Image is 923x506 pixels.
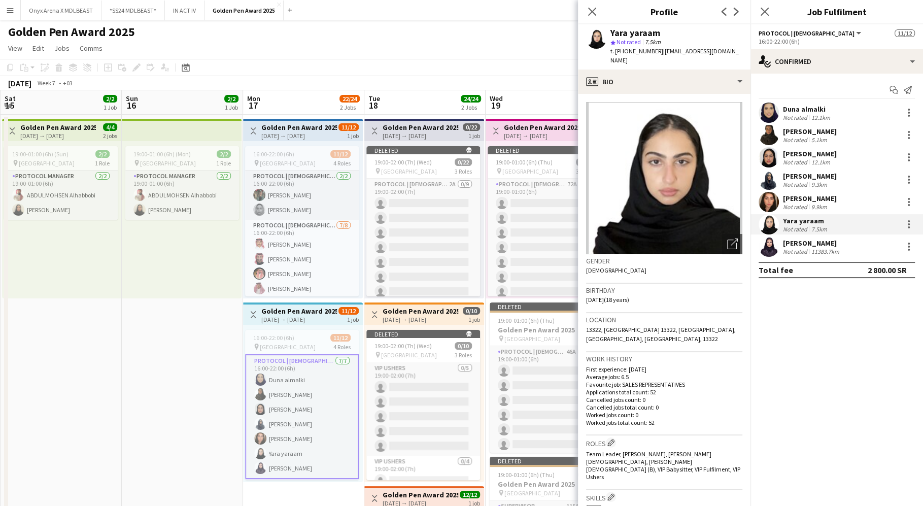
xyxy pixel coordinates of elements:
h3: Golden Pen Award 2025 [261,123,337,132]
div: 1 Job [104,104,117,111]
p: Worked jobs count: 0 [586,411,742,419]
p: Cancelled jobs count: 0 [586,396,742,403]
span: 19:00-01:00 (6h) (Mon) [133,150,191,158]
app-job-card: 19:00-01:00 (6h) (Sun)2/2 [GEOGRAPHIC_DATA]1 RoleProtocol Manager2/219:00-01:00 (6h)ABDULMOHSEN A... [4,146,118,220]
span: Edit [32,44,44,53]
span: 11/12 [338,123,359,131]
span: 2/2 [95,150,110,158]
div: Not rated [783,181,809,188]
div: [DATE] → [DATE] [383,132,458,140]
h3: Skills [586,492,742,502]
div: Deleted 19:00-02:00 (7h) (Wed)0/10 [GEOGRAPHIC_DATA]3 RolesVIP Ushers0/519:00-02:00 (7h) VIP Ushe... [366,330,480,480]
app-job-card: 19:00-01:00 (6h) (Mon)2/2 [GEOGRAPHIC_DATA]1 RoleProtocol Manager2/219:00-01:00 (6h)ABDULMOHSEN A... [125,146,239,220]
span: [DEMOGRAPHIC_DATA] [586,266,646,274]
span: 4 Roles [333,159,351,167]
div: 9.9km [809,203,829,211]
span: 15 [3,99,16,111]
div: [DATE] → [DATE] [261,316,337,323]
a: View [4,42,26,55]
p: Applications total count: 52 [586,388,742,396]
span: 3 Roles [455,167,472,175]
span: Protocol | Female [759,29,854,37]
span: [GEOGRAPHIC_DATA] [140,159,196,167]
div: 1 job [347,315,359,323]
div: Deleted 19:00-02:00 (7h) (Wed)0/22 [GEOGRAPHIC_DATA]3 RolesProtocol | [DEMOGRAPHIC_DATA]2A0/919:0... [366,146,480,296]
p: Cancelled jobs total count: 0 [586,403,742,411]
app-job-card: 16:00-22:00 (6h)11/12 [GEOGRAPHIC_DATA]4 RolesProtocol | [DEMOGRAPHIC_DATA]2/216:00-22:00 (6h)[PE... [245,146,359,296]
button: *SS24 MDLBEAST* [101,1,165,20]
h3: Golden Pen Award 2025 [504,123,579,132]
div: 16:00-22:00 (6h) [759,38,915,45]
span: Week 7 [33,79,59,87]
span: 13322, [GEOGRAPHIC_DATA] 13322, [GEOGRAPHIC_DATA], [GEOGRAPHIC_DATA], [GEOGRAPHIC_DATA], 13322 [586,326,736,343]
div: [PERSON_NAME] [783,172,837,181]
div: [PERSON_NAME] [783,127,837,136]
span: Mon [247,94,260,103]
app-card-role: Protocol | [DEMOGRAPHIC_DATA]7/716:00-22:00 (6h)Duna almalki[PERSON_NAME][PERSON_NAME][PERSON_NAM... [245,354,359,479]
span: 0/22 [463,123,480,131]
div: Not rated [783,114,809,121]
span: [GEOGRAPHIC_DATA] [19,159,75,167]
div: [DATE] → [DATE] [504,132,579,140]
h3: Golden Pen Award 2025 [490,480,603,489]
span: 19:00-02:00 (7h) (Wed) [374,342,432,350]
p: Average jobs: 6.5 [586,373,742,381]
h3: Golden Pen Award 2025 [20,123,96,132]
span: 22/24 [339,95,360,103]
span: | [EMAIL_ADDRESS][DOMAIN_NAME] [610,47,739,64]
span: Sat [5,94,16,103]
div: +03 [63,79,73,87]
div: Yara yaraam [783,216,829,225]
div: Duna almalki [783,105,832,114]
span: 0/10 [455,342,472,350]
h1: Golden Pen Award 2025 [8,24,135,40]
span: [GEOGRAPHIC_DATA] [381,167,437,175]
a: Edit [28,42,48,55]
h3: Golden Pen Award 2025 [383,307,458,316]
div: Deleted [366,146,480,154]
app-card-role: Protocol | [DEMOGRAPHIC_DATA]2A0/919:00-02:00 (7h) [366,179,480,331]
span: [GEOGRAPHIC_DATA] [260,159,316,167]
div: 12.1km [809,114,832,121]
span: 11/12 [330,334,351,342]
span: 19:00-01:00 (6h) (Thu) [496,158,553,166]
span: Not rated [617,38,641,46]
div: 1 job [468,315,480,323]
a: Jobs [50,42,74,55]
div: Bio [578,70,750,94]
span: t. [PHONE_NUMBER] [610,47,663,55]
div: Deleted 19:00-01:00 (6h) (Thu)0/58Golden Pen Award 2025 [GEOGRAPHIC_DATA]3 RolesProtocol | [DEMOG... [490,302,603,453]
h3: Golden Pen Award 2025 [261,307,337,316]
h3: Golden Pen Award 2025 [383,123,458,132]
div: Deleted [366,330,480,338]
app-job-card: Deleted 19:00-01:00 (6h) (Thu)0/22 [GEOGRAPHIC_DATA]3 RolesProtocol | [DEMOGRAPHIC_DATA]72A0/919:... [488,146,601,296]
div: 12.1km [809,158,832,166]
span: 19:00-01:00 (6h) (Thu) [498,471,555,479]
div: 5.1km [809,136,829,144]
div: [PERSON_NAME] [783,149,837,158]
span: 0/10 [463,307,480,315]
div: Not rated [783,203,809,211]
h3: Work history [586,354,742,363]
span: 11/12 [895,29,915,37]
div: 2 jobs [103,131,117,140]
span: 16 [124,99,138,111]
span: Jobs [54,44,70,53]
h3: Gender [586,256,742,265]
div: Deleted [490,302,603,311]
a: Comms [76,42,107,55]
p: Worked jobs total count: 52 [586,419,742,426]
span: [GEOGRAPHIC_DATA] [260,343,316,351]
div: 1 job [347,131,359,140]
span: 2/2 [217,150,231,158]
span: 19:00-02:00 (7h) (Wed) [374,158,432,166]
span: 2/2 [224,95,238,103]
span: 4/4 [103,123,117,131]
h3: Profile [578,5,750,18]
span: 19:00-01:00 (6h) (Thu) [498,317,555,324]
h3: Birthday [586,286,742,295]
div: Deleted [488,146,601,154]
span: 19 [488,99,503,111]
div: 2 800.00 SR [868,265,907,275]
div: Not rated [783,248,809,255]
